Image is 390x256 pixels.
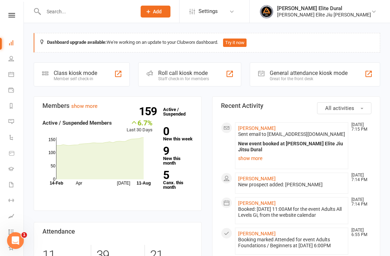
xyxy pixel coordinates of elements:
[163,126,193,141] a: 0New this week
[8,83,24,99] a: Payments
[163,146,190,156] strong: 9
[71,103,97,109] a: show more
[42,120,112,126] strong: Active / Suspended Members
[238,231,276,236] a: [PERSON_NAME]
[158,70,209,76] div: Roll call kiosk mode
[348,228,371,237] time: [DATE] 6:55 PM
[153,9,162,14] span: Add
[54,70,97,76] div: Class kiosk mode
[127,119,153,126] div: 6.7%
[277,12,371,18] div: [PERSON_NAME] Elite Jiu [PERSON_NAME]
[325,105,354,111] span: All activities
[238,153,345,163] a: show more
[238,141,345,153] div: New event booked at [PERSON_NAME] Elite Jiu Jitsu Dural
[42,102,193,109] h3: Members
[348,198,371,207] time: [DATE] 7:14 PM
[42,228,193,235] h3: Attendance
[54,76,97,81] div: Member self check-in
[21,232,27,238] span: 1
[223,39,247,47] button: Try it now
[270,70,348,76] div: General attendance kiosk mode
[141,6,170,18] button: Add
[7,232,24,249] iframe: Intercom live chat
[163,170,193,189] a: 5Canx. this month
[348,123,371,132] time: [DATE] 7:15 PM
[317,102,371,114] button: All activities
[238,206,345,218] div: Booked: [DATE] 11:00AM for the event Adults All Levels Gi, from the website calendar
[238,131,345,137] span: Sent email to [EMAIL_ADDRESS][DOMAIN_NAME]
[238,176,276,181] a: [PERSON_NAME]
[158,76,209,81] div: Staff check-in for members
[8,146,24,162] a: Product Sales
[47,40,107,45] strong: Dashboard upgrade available:
[8,51,24,67] a: People
[163,126,190,137] strong: 0
[270,76,348,81] div: Great for the front desk
[139,106,160,117] strong: 159
[127,119,153,134] div: Last 30 Days
[8,36,24,51] a: Dashboard
[199,4,218,19] span: Settings
[348,173,371,182] time: [DATE] 7:14 PM
[8,67,24,83] a: Calendar
[8,209,24,225] a: Assessments
[260,5,274,19] img: thumb_image1702864552.png
[163,170,190,180] strong: 5
[238,200,276,206] a: [PERSON_NAME]
[277,5,371,12] div: [PERSON_NAME] Elite Dural
[34,33,380,53] div: We're working on an update to your Clubworx dashboard.
[160,102,190,122] a: 159Active / Suspended
[238,237,345,249] div: Booking marked Attended for event Adults Foundations / Beginners at [DATE] 6:00PM
[41,7,132,16] input: Search...
[163,146,193,165] a: 9New this month
[238,182,345,188] div: New prospect added: [PERSON_NAME]
[8,99,24,115] a: Reports
[238,125,276,131] a: [PERSON_NAME]
[221,102,371,109] h3: Recent Activity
